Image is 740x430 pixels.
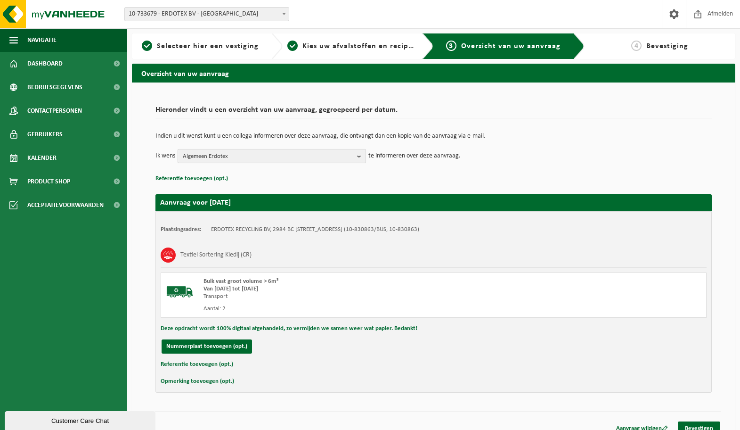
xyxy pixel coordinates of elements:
button: Deze opdracht wordt 100% digitaal afgehandeld, zo vermijden we samen weer wat papier. Bedankt! [161,322,417,335]
strong: Van [DATE] tot [DATE] [203,286,258,292]
iframe: chat widget [5,409,157,430]
button: Opmerking toevoegen (opt.) [161,375,234,388]
span: Product Shop [27,170,70,193]
div: Transport [203,293,472,300]
span: 10-733679 - ERDOTEX BV - Ridderkerk [125,8,289,21]
span: Navigatie [27,28,57,52]
button: Referentie toevoegen (opt.) [155,173,228,185]
span: Dashboard [27,52,63,75]
h2: Hieronder vindt u een overzicht van uw aanvraag, gegroepeerd per datum. [155,106,712,119]
strong: Plaatsingsadres: [161,226,202,232]
span: 10-733679 - ERDOTEX BV - Ridderkerk [124,7,289,21]
span: Gebruikers [27,123,63,146]
span: Bevestiging [646,42,688,50]
span: Bulk vast groot volume > 6m³ [203,278,278,284]
button: Nummerplaat toevoegen (opt.) [162,339,252,354]
p: Ik wens [155,149,175,163]
strong: Aanvraag voor [DATE] [160,199,231,207]
a: 2Kies uw afvalstoffen en recipiënten [287,41,415,52]
span: 2 [287,41,298,51]
span: Algemeen Erdotex [183,149,353,164]
span: Contactpersonen [27,99,82,123]
span: Selecteer hier een vestiging [157,42,259,50]
td: ERDOTEX RECYCLING BV, 2984 BC [STREET_ADDRESS] (10-830863/BUS, 10-830863) [211,226,419,233]
p: Indien u dit wenst kunt u een collega informeren over deze aanvraag, die ontvangt dan een kopie v... [155,133,712,140]
p: te informeren over deze aanvraag. [368,149,461,163]
span: Kalender [27,146,57,170]
span: 4 [631,41,642,51]
span: 1 [142,41,152,51]
button: Referentie toevoegen (opt.) [161,358,233,371]
h3: Textiel Sortering Kledij (CR) [180,248,252,263]
span: Kies uw afvalstoffen en recipiënten [302,42,432,50]
span: Overzicht van uw aanvraag [461,42,561,50]
span: Bedrijfsgegevens [27,75,82,99]
div: Aantal: 2 [203,305,472,313]
a: 1Selecteer hier een vestiging [137,41,264,52]
span: Acceptatievoorwaarden [27,193,104,217]
button: Algemeen Erdotex [178,149,366,163]
h2: Overzicht van uw aanvraag [132,64,735,82]
span: 3 [446,41,456,51]
img: BL-SO-LV.png [166,278,194,306]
